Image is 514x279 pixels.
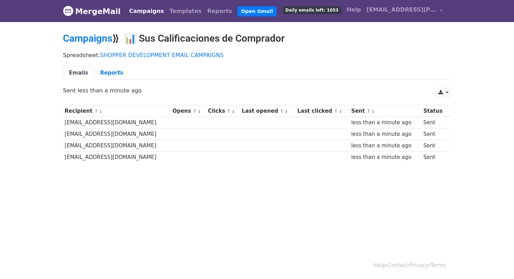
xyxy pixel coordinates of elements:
[422,117,447,128] td: Sent
[374,262,386,268] a: Help
[350,105,422,117] th: Sent
[63,105,171,117] th: Recipient
[351,119,420,127] div: less than a minute ago
[63,140,171,152] td: [EMAIL_ADDRESS][DOMAIN_NAME]
[334,109,338,114] a: ↑
[171,105,206,117] th: Opens
[280,109,284,114] a: ↑
[63,33,112,44] a: Campaigns
[388,262,408,268] a: Contact
[364,3,445,19] a: [EMAIL_ADDRESS][PERSON_NAME][DOMAIN_NAME]
[240,105,296,117] th: Last opened
[280,3,344,17] a: Daily emails left: 1053
[371,109,375,114] a: ↓
[344,3,364,17] a: Help
[193,109,197,114] a: ↑
[206,105,240,117] th: Clicks
[284,109,288,114] a: ↓
[366,6,436,14] span: [EMAIL_ADDRESS][PERSON_NAME][DOMAIN_NAME]
[126,4,166,18] a: Campaigns
[63,6,73,16] img: MergeMail logo
[422,140,447,152] td: Sent
[367,109,371,114] a: ↑
[63,87,451,94] p: Sent less than a minute ago
[351,142,420,150] div: less than a minute ago
[283,6,341,14] span: Daily emails left: 1053
[63,33,451,44] h2: ⟫ 📊 Sus Calificaciones de Comprador
[338,109,342,114] a: ↓
[227,109,231,114] a: ↑
[237,6,276,16] a: Open Gmail
[296,105,350,117] th: Last clicked
[63,66,94,80] a: Emails
[63,128,171,140] td: [EMAIL_ADDRESS][DOMAIN_NAME]
[430,262,446,268] a: Terms
[166,4,204,18] a: Templates
[63,152,171,163] td: [EMAIL_ADDRESS][DOMAIN_NAME]
[99,109,102,114] a: ↓
[100,52,224,58] a: SHOPPER DEVELOPMENT EMAIL CAMPAIGNS
[422,128,447,140] td: Sent
[422,152,447,163] td: Sent
[410,262,429,268] a: Privacy
[351,130,420,138] div: less than a minute ago
[197,109,201,114] a: ↓
[205,4,235,18] a: Reports
[63,117,171,128] td: [EMAIL_ADDRESS][DOMAIN_NAME]
[231,109,235,114] a: ↓
[94,66,129,80] a: Reports
[63,4,121,19] a: MergeMail
[422,105,447,117] th: Status
[94,109,98,114] a: ↑
[63,51,451,59] p: Spreadsheet:
[351,153,420,161] div: less than a minute ago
